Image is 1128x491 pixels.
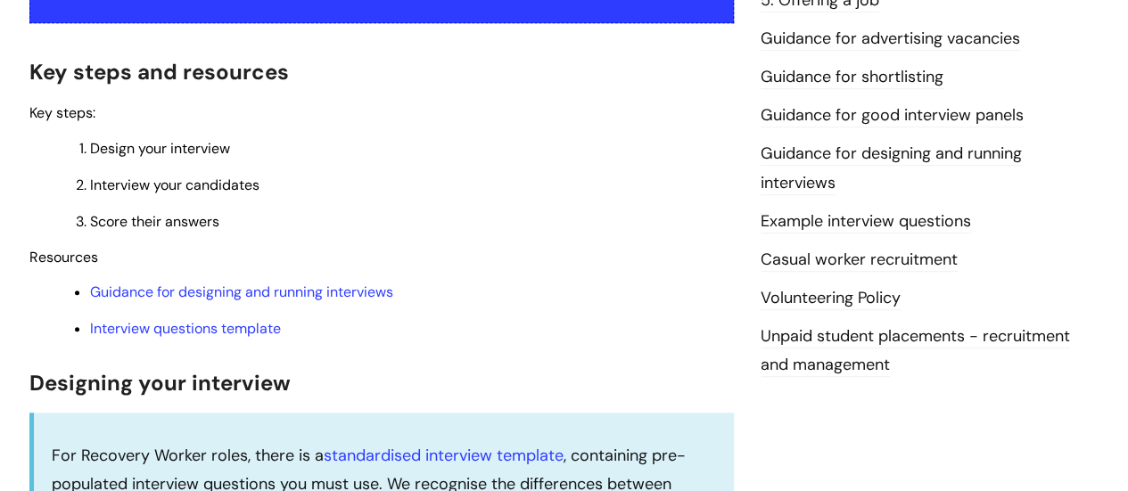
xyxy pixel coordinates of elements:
a: Guidance for designing and running interviews [761,143,1022,194]
a: Unpaid student placements - recruitment and management [761,325,1070,377]
a: Interview questions template [90,319,281,338]
span: Key steps: [29,103,95,122]
span: Score their answers [90,212,219,231]
a: standardised interview template [324,445,564,466]
a: Guidance for advertising vacancies [761,28,1020,51]
span: Interview your candidates [90,176,259,194]
a: Guidance for good interview panels [761,104,1024,127]
a: Guidance for shortlisting [761,66,943,89]
span: Designing your interview [29,369,291,397]
span: Key steps and resources [29,58,289,86]
span: Resources [29,248,98,266]
a: Casual worker recruitment [761,249,958,272]
span: Design your interview [90,139,230,158]
a: Volunteering Policy [761,287,901,310]
a: Guidance for designing and running interviews [90,282,393,301]
a: Example interview questions [761,210,971,233]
